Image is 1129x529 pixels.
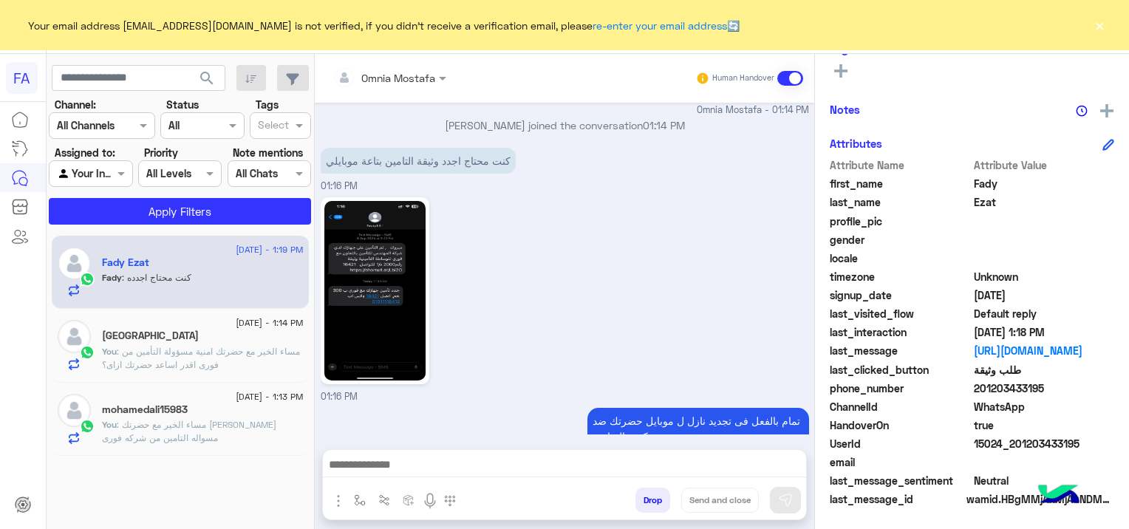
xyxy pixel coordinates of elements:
[403,494,415,506] img: create order
[974,306,1115,321] span: Default reply
[635,488,670,513] button: Drop
[236,390,303,403] span: [DATE] - 1:13 PM
[974,250,1115,266] span: null
[256,117,289,136] div: Select
[697,103,809,117] span: Omnia Mostafa - 01:14 PM
[236,316,303,330] span: [DATE] - 1:14 PM
[830,232,971,248] span: gender
[974,194,1115,210] span: Ezat
[378,494,390,506] img: Trigger scenario
[830,324,971,340] span: last_interaction
[1100,104,1113,117] img: add
[58,320,91,353] img: defaultAdmin.png
[830,250,971,266] span: locale
[974,436,1115,451] span: 15024_201203433195
[1076,105,1088,117] img: notes
[421,492,439,510] img: send voice note
[830,417,971,433] span: HandoverOn
[974,287,1115,303] span: 2025-09-16T08:50:13.075Z
[102,346,300,370] span: مساء الخير مع حضرتك امنية مسؤولة التأمين من فورى اقدر اساعد حضرتك ازاى؟
[974,399,1115,414] span: 2
[321,391,358,402] span: 01:16 PM
[593,19,727,32] a: re-enter your email address
[830,103,860,116] h6: Notes
[830,214,971,229] span: profile_pic
[966,491,1114,507] span: wamid.HBgMMjAxMjAzNDMzMTk1FQIAEhgUM0FEQjkxODMwOEMwNUMwRkNEMDgA
[974,417,1115,433] span: true
[354,494,366,506] img: select flow
[233,145,303,160] label: Note mentions
[80,272,95,287] img: WhatsApp
[830,343,971,358] span: last_message
[321,117,809,133] p: [PERSON_NAME] joined the conversation
[189,65,225,97] button: search
[102,272,122,283] span: Fady
[102,256,149,269] h5: Fady Ezat
[830,436,971,451] span: UserId
[444,495,456,507] img: make a call
[1033,470,1085,522] img: hulul-logo.png
[321,148,516,174] p: 16/9/2025, 1:16 PM
[28,18,740,33] span: Your email address [EMAIL_ADDRESS][DOMAIN_NAME] is not verified, if you didn't receive a verifica...
[830,399,971,414] span: ChannelId
[321,180,358,191] span: 01:16 PM
[778,493,793,508] img: send message
[974,176,1115,191] span: Fady
[830,306,971,321] span: last_visited_flow
[974,454,1115,470] span: null
[643,119,685,132] span: 01:14 PM
[587,408,809,449] p: 16/9/2025, 1:18 PM
[58,247,91,280] img: defaultAdmin.png
[324,201,426,380] img: 981611104092259.jpg
[830,194,971,210] span: last_name
[256,97,279,112] label: Tags
[102,330,199,342] h5: Barcelona
[80,345,95,360] img: WhatsApp
[6,62,38,94] div: FA
[830,454,971,470] span: email
[974,232,1115,248] span: null
[122,272,191,283] span: كنت محتاج اجدده
[974,362,1115,378] span: طلب وثيقة
[712,72,774,84] small: Human Handover
[830,269,971,284] span: timezone
[330,492,347,510] img: send attachment
[830,473,971,488] span: last_message_sentiment
[49,198,311,225] button: Apply Filters
[236,243,303,256] span: [DATE] - 1:19 PM
[102,419,117,430] span: You
[55,97,96,112] label: Channel:
[102,346,117,357] span: You
[1092,18,1107,33] button: ×
[80,419,95,434] img: WhatsApp
[830,157,971,173] span: Attribute Name
[830,362,971,378] span: last_clicked_button
[974,380,1115,396] span: 201203433195
[830,380,971,396] span: phone_number
[974,157,1115,173] span: Attribute Value
[198,69,216,87] span: search
[974,324,1115,340] span: 2025-09-16T10:18:19.3810512Z
[58,394,91,427] img: defaultAdmin.png
[974,473,1115,488] span: 0
[830,491,963,507] span: last_message_id
[974,269,1115,284] span: Unknown
[830,176,971,191] span: first_name
[830,137,882,150] h6: Attributes
[397,488,421,512] button: create order
[348,488,372,512] button: select flow
[102,419,276,443] span: مساء الخير مع حضرتك نانسي مسواله التامين من شركه فورى
[681,488,759,513] button: Send and close
[372,488,397,512] button: Trigger scenario
[166,97,199,112] label: Status
[830,287,971,303] span: signup_date
[974,343,1115,358] a: [URL][DOMAIN_NAME]
[55,145,115,160] label: Assigned to:
[102,403,188,416] h5: mohamedali15983
[144,145,178,160] label: Priority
